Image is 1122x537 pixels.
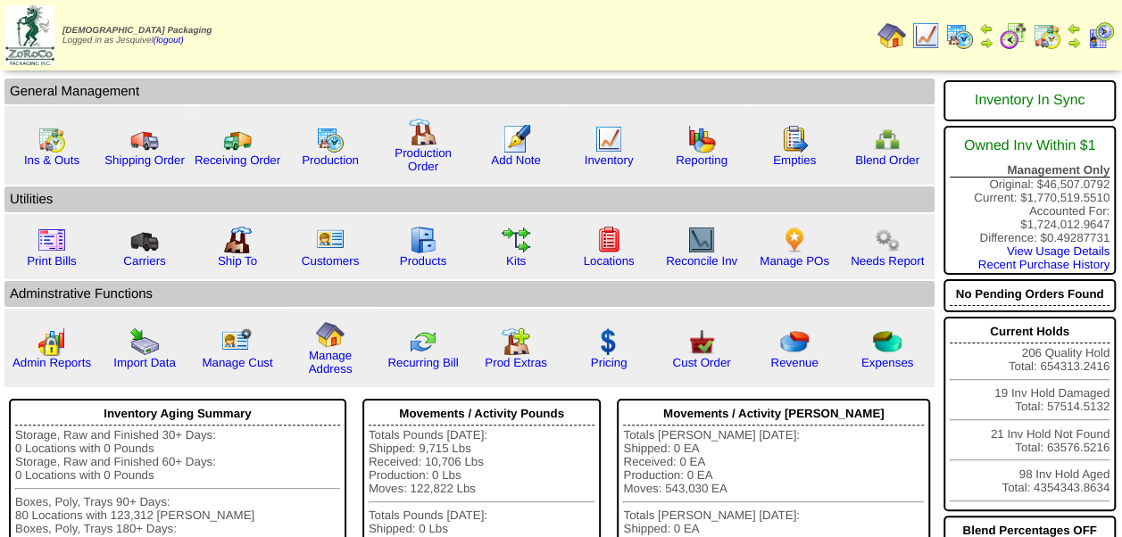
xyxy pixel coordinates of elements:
a: Revenue [770,356,818,369]
img: line_graph.gif [594,125,623,153]
img: line_graph.gif [911,21,940,50]
img: cabinet.gif [409,226,437,254]
a: Reconcile Inv [666,254,737,268]
a: Blend Order [855,153,919,167]
a: View Usage Details [1007,244,1110,258]
a: Locations [583,254,634,268]
img: workorder.gif [780,125,809,153]
img: factory2.gif [223,226,252,254]
span: Logged in as Jesquivel [62,26,212,45]
a: Inventory [585,153,634,167]
a: Ins & Outs [24,153,79,167]
img: workflow.png [873,226,902,254]
img: workflow.gif [502,226,530,254]
a: Admin Reports [12,356,91,369]
div: Current Holds [950,320,1110,343]
img: calendarinout.gif [37,125,66,153]
a: Manage Cust [202,356,272,369]
img: zoroco-logo-small.webp [5,5,54,65]
a: Receiving Order [195,153,280,167]
img: reconcile.gif [409,327,437,356]
a: Prod Extras [485,356,547,369]
img: pie_chart.png [780,327,809,356]
a: Pricing [591,356,627,369]
a: Import Data [113,356,176,369]
a: Manage Address [309,349,353,376]
img: arrowright.gif [1067,36,1081,50]
a: Manage POs [760,254,829,268]
img: home.gif [316,320,345,349]
a: Ship To [218,254,257,268]
a: Empties [773,153,816,167]
img: truck2.gif [223,125,252,153]
div: Inventory Aging Summary [15,402,340,425]
a: Cust Order [672,356,730,369]
img: po.png [780,226,809,254]
a: Kits [506,254,526,268]
a: Recent Purchase History [978,258,1110,271]
div: Original: $46,507.0792 Current: $1,770,519.5510 Accounted For: $1,724,012.9647 Difference: $0.492... [943,126,1116,275]
div: No Pending Orders Found [950,283,1110,306]
div: 206 Quality Hold Total: 654313.2416 19 Inv Hold Damaged Total: 57514.5132 21 Inv Hold Not Found T... [943,317,1116,511]
img: graph.gif [687,125,716,153]
img: graph2.png [37,327,66,356]
img: cust_order.png [687,327,716,356]
a: Customers [302,254,359,268]
a: Reporting [676,153,727,167]
img: calendarprod.gif [945,21,974,50]
img: network.png [873,125,902,153]
img: import.gif [130,327,159,356]
a: Recurring Bill [387,356,458,369]
a: Print Bills [27,254,77,268]
img: arrowleft.gif [1067,21,1081,36]
img: customers.gif [316,226,345,254]
span: [DEMOGRAPHIC_DATA] Packaging [62,26,212,36]
div: Inventory In Sync [950,84,1110,118]
a: (logout) [154,36,184,45]
a: Add Note [491,153,541,167]
a: Carriers [123,254,165,268]
div: Movements / Activity Pounds [369,402,595,425]
img: dollar.gif [594,327,623,356]
a: Products [400,254,447,268]
img: truck.gif [130,125,159,153]
img: pie_chart2.png [873,327,902,356]
td: Utilities [4,186,935,212]
img: calendarinout.gif [1033,21,1061,50]
div: Owned Inv Within $1 [950,129,1110,163]
img: orders.gif [502,125,530,153]
td: Adminstrative Functions [4,281,935,307]
img: arrowright.gif [979,36,993,50]
img: arrowleft.gif [979,21,993,36]
img: invoice2.gif [37,226,66,254]
img: calendarblend.gif [999,21,1027,50]
img: home.gif [877,21,906,50]
img: factory.gif [409,118,437,146]
a: Production Order [395,146,452,173]
img: prodextras.gif [502,327,530,356]
div: Movements / Activity [PERSON_NAME] [623,402,924,425]
img: managecust.png [221,327,254,356]
a: Expenses [861,356,914,369]
img: truck3.gif [130,226,159,254]
a: Production [302,153,359,167]
img: locations.gif [594,226,623,254]
img: line_graph2.gif [687,226,716,254]
img: calendarcustomer.gif [1086,21,1115,50]
img: calendarprod.gif [316,125,345,153]
a: Shipping Order [104,153,185,167]
td: General Management [4,78,935,104]
a: Needs Report [851,254,924,268]
div: Management Only [950,163,1110,178]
